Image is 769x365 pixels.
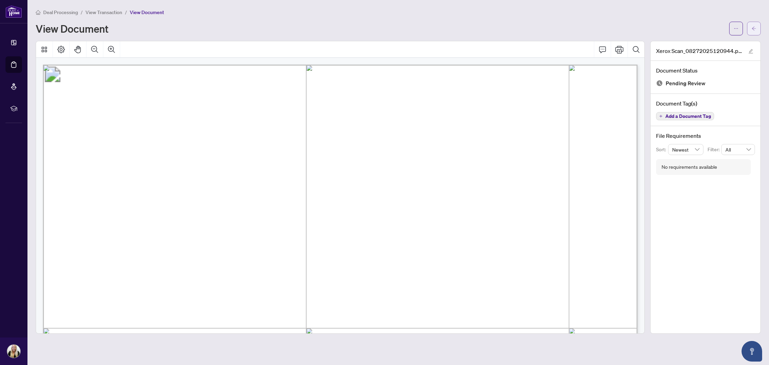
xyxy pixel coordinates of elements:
button: Add a Document Tag [656,112,714,120]
span: View Document [130,9,164,15]
li: / [81,8,83,16]
span: Deal Processing [43,9,78,15]
span: plus [659,114,663,118]
span: View Transaction [85,9,122,15]
span: Pending Review [666,79,705,88]
img: Profile Icon [7,345,20,358]
div: No requirements available [662,163,717,171]
span: arrow-left [751,26,756,31]
span: Xerox Scan_08272025120944.pdf [656,47,742,55]
li: / [125,8,127,16]
h4: Document Tag(s) [656,99,755,108]
h4: Document Status [656,66,755,75]
h4: File Requirements [656,132,755,140]
p: Filter: [708,146,721,153]
span: home [36,10,41,15]
img: logo [5,5,22,18]
p: Sort: [656,146,668,153]
span: All [725,144,751,155]
span: ellipsis [734,26,738,31]
img: Document Status [656,80,663,87]
span: Add a Document Tag [665,114,711,119]
span: Newest [672,144,700,155]
span: edit [748,49,753,54]
button: Open asap [742,341,762,362]
h1: View Document [36,23,108,34]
